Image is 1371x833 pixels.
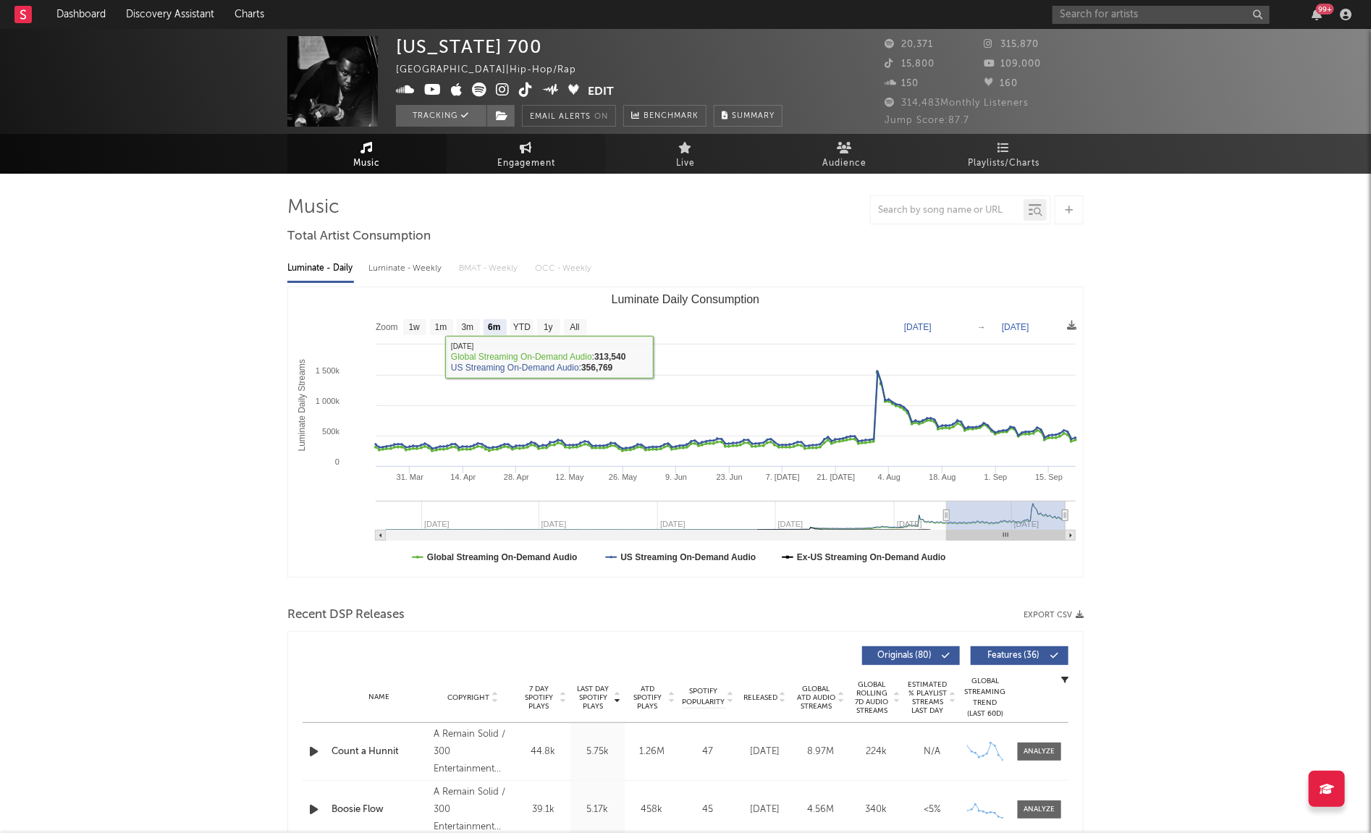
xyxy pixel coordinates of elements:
[1312,9,1322,20] button: 99+
[520,745,567,759] div: 44.8k
[628,685,667,711] span: ATD Spotify Plays
[434,726,512,778] div: A Remain Solid / 300 Entertainment release., © 2025 300 Entertainment LLC
[717,473,743,481] text: 23. Jun
[885,79,919,88] span: 150
[628,745,675,759] div: 1.26M
[871,205,1024,216] input: Search by song name or URL
[612,293,760,305] text: Luminate Daily Consumption
[817,473,855,481] text: 21. [DATE]
[929,473,956,481] text: 18. Aug
[396,62,593,79] div: [GEOGRAPHIC_DATA] | Hip-Hop/Rap
[450,473,476,481] text: 14. Apr
[628,803,675,817] div: 458k
[520,685,558,711] span: 7 Day Spotify Plays
[396,105,486,127] button: Tracking
[732,112,775,120] span: Summary
[396,36,542,57] div: [US_STATE] 700
[797,552,946,562] text: Ex-US Streaming On-Demand Audio
[376,323,398,333] text: Zoom
[447,693,489,702] span: Copyright
[574,745,621,759] div: 5.75k
[766,473,800,481] text: 7. [DATE]
[796,803,845,817] div: 4.56M
[741,745,789,759] div: [DATE]
[885,59,935,69] span: 15,800
[765,134,924,174] a: Audience
[977,322,986,332] text: →
[683,803,733,817] div: 45
[623,105,706,127] a: Benchmark
[589,83,615,101] button: Edit
[823,155,867,172] span: Audience
[555,473,584,481] text: 12. May
[878,473,900,481] text: 4. Aug
[908,745,956,759] div: N/A
[332,692,426,703] div: Name
[984,79,1018,88] span: 160
[332,803,426,817] a: Boosie Flow
[885,116,969,125] span: Jump Score: 87.7
[969,155,1040,172] span: Playlists/Charts
[980,651,1047,660] span: Features ( 36 )
[462,323,474,333] text: 3m
[332,745,426,759] a: Count a Hunnit
[904,322,932,332] text: [DATE]
[427,552,578,562] text: Global Streaming On-Demand Audio
[287,134,447,174] a: Music
[287,228,431,245] span: Total Artist Consumption
[885,40,933,49] span: 20,371
[504,473,529,481] text: 28. Apr
[984,59,1042,69] span: 109,000
[908,803,956,817] div: <5%
[1024,611,1084,620] button: Export CSV
[971,646,1068,665] button: Features(36)
[447,134,606,174] a: Engagement
[885,98,1029,108] span: 314,483 Monthly Listeners
[644,108,699,125] span: Benchmark
[409,323,421,333] text: 1w
[984,40,1039,49] span: 315,870
[852,803,900,817] div: 340k
[796,745,845,759] div: 8.97M
[606,134,765,174] a: Live
[574,685,612,711] span: Last Day Spotify Plays
[497,155,555,172] span: Engagement
[570,323,579,333] text: All
[594,113,608,121] em: On
[316,397,340,405] text: 1 000k
[743,693,777,702] span: Released
[288,287,1083,577] svg: Luminate Daily Consumption
[609,473,638,481] text: 26. May
[335,457,339,466] text: 0
[513,323,531,333] text: YTD
[287,256,354,281] div: Luminate - Daily
[741,803,789,817] div: [DATE]
[683,686,725,708] span: Spotify Popularity
[852,680,892,715] span: Global Rolling 7D Audio Streams
[544,323,553,333] text: 1y
[322,427,339,436] text: 500k
[963,676,1007,719] div: Global Streaming Trend (Last 60D)
[908,680,948,715] span: Estimated % Playlist Streams Last Day
[676,155,695,172] span: Live
[368,256,444,281] div: Luminate - Weekly
[287,606,405,624] span: Recent DSP Releases
[924,134,1084,174] a: Playlists/Charts
[714,105,782,127] button: Summary
[852,745,900,759] div: 224k
[1316,4,1334,14] div: 99 +
[796,685,836,711] span: Global ATD Audio Streams
[522,105,616,127] button: Email AlertsOn
[488,323,500,333] text: 6m
[354,155,381,172] span: Music
[435,323,447,333] text: 1m
[1002,322,1029,332] text: [DATE]
[574,803,621,817] div: 5.17k
[872,651,938,660] span: Originals ( 80 )
[1035,473,1063,481] text: 15. Sep
[984,473,1008,481] text: 1. Sep
[297,359,307,451] text: Luminate Daily Streams
[397,473,424,481] text: 31. Mar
